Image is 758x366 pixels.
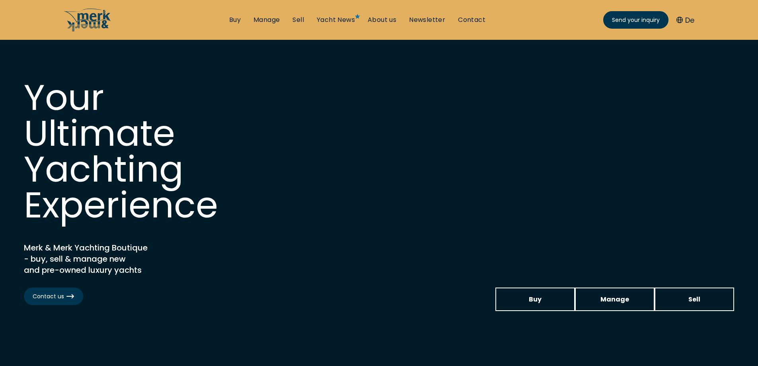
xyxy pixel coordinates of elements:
[495,288,575,311] a: Buy
[575,288,655,311] a: Manage
[24,242,223,276] h2: Merk & Merk Yachting Boutique - buy, sell & manage new and pre-owned luxury yachts
[292,16,304,24] a: Sell
[24,288,83,305] a: Contact us
[676,15,694,25] button: De
[253,16,280,24] a: Manage
[33,292,74,301] span: Contact us
[600,294,629,304] span: Manage
[409,16,445,24] a: Newsletter
[612,16,660,24] span: Send your inquiry
[229,16,241,24] a: Buy
[655,288,734,311] a: Sell
[317,16,355,24] a: Yacht News
[688,294,700,304] span: Sell
[603,11,668,29] a: Send your inquiry
[529,294,542,304] span: Buy
[368,16,396,24] a: About us
[24,80,263,223] h1: Your Ultimate Yachting Experience
[458,16,485,24] a: Contact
